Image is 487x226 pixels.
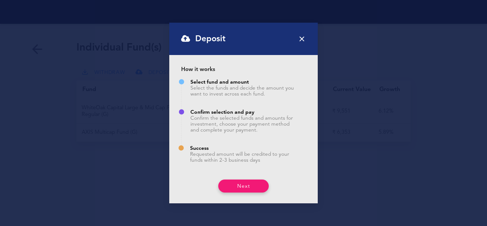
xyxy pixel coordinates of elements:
p: Requested amount will be credited to your funds within 2-3 business days [190,152,297,164]
p: Select the funds and decide the amount you want to invest across each fund. [190,85,297,97]
h1: Deposit [195,34,292,44]
div: Success [190,145,297,152]
h2: How it works [181,67,306,73]
div: Select fund and amount [190,79,297,85]
button: Next [218,180,269,193]
div: Confirm selection and pay [190,109,297,116]
p: Confirm the selected funds and amounts for investment, choose your payment method and complete yo... [190,116,297,133]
